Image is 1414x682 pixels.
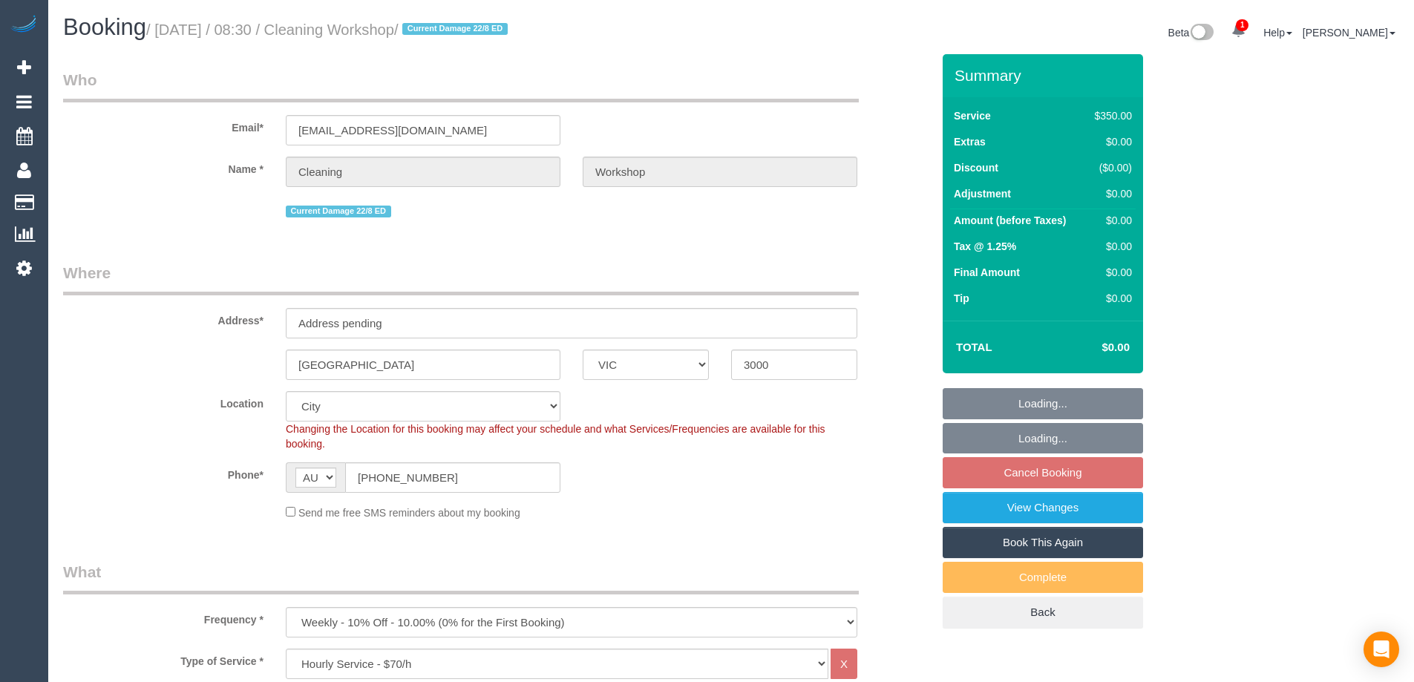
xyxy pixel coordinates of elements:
input: Post Code* [731,350,857,380]
label: Extras [954,134,986,149]
span: Booking [63,14,146,40]
label: Discount [954,160,998,175]
label: Email* [52,115,275,135]
label: Address* [52,308,275,328]
legend: What [63,561,859,594]
input: Suburb* [286,350,560,380]
span: Current Damage 22/8 ED [286,206,391,217]
a: Help [1263,27,1292,39]
span: Current Damage 22/8 ED [402,23,508,35]
a: [PERSON_NAME] [1303,27,1395,39]
input: First Name* [286,157,560,187]
div: $0.00 [1089,239,1132,254]
a: Beta [1168,27,1214,39]
label: Adjustment [954,186,1011,201]
label: Location [52,391,275,411]
strong: Total [956,341,992,353]
img: New interface [1189,24,1214,43]
input: Phone* [345,462,560,493]
div: $0.00 [1089,265,1132,280]
span: Changing the Location for this booking may affect your schedule and what Services/Frequencies are... [286,423,825,450]
div: $350.00 [1089,108,1132,123]
a: 1 [1224,15,1253,47]
div: ($0.00) [1089,160,1132,175]
h3: Summary [955,67,1136,84]
div: Open Intercom Messenger [1364,632,1399,667]
span: 1 [1236,19,1248,31]
input: Last Name* [583,157,857,187]
a: View Changes [943,492,1143,523]
a: Back [943,597,1143,628]
label: Amount (before Taxes) [954,213,1066,228]
label: Frequency * [52,607,275,627]
a: Book This Again [943,527,1143,558]
span: Send me free SMS reminders about my booking [298,507,520,519]
div: $0.00 [1089,134,1132,149]
span: / [394,22,512,38]
label: Tip [954,291,969,306]
legend: Who [63,69,859,102]
div: $0.00 [1089,213,1132,228]
label: Service [954,108,991,123]
label: Final Amount [954,265,1020,280]
img: Automaid Logo [9,15,39,36]
input: Email* [286,115,560,145]
div: $0.00 [1089,291,1132,306]
h4: $0.00 [1058,341,1130,354]
label: Tax @ 1.25% [954,239,1016,254]
legend: Where [63,262,859,295]
label: Phone* [52,462,275,482]
label: Type of Service * [52,649,275,669]
label: Name * [52,157,275,177]
div: $0.00 [1089,186,1132,201]
small: / [DATE] / 08:30 / Cleaning Workshop [146,22,512,38]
